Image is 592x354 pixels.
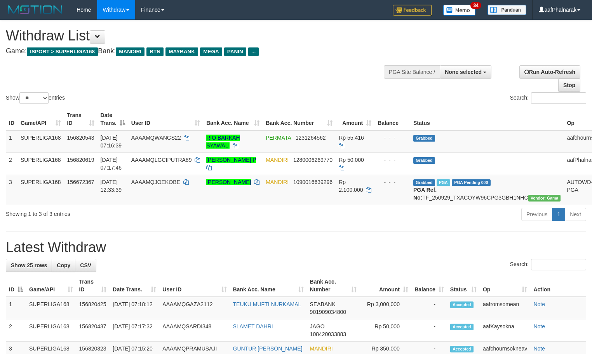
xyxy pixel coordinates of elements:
th: Bank Acc. Name: activate to sort column ascending [230,275,307,297]
span: Copy 108420033883 to clipboard [310,331,346,337]
label: Search: [510,259,586,270]
span: [DATE] 07:17:46 [101,157,122,171]
th: User ID: activate to sort column ascending [128,108,203,130]
h1: Latest Withdraw [6,240,586,255]
span: BTN [146,47,164,56]
td: 1 [6,297,26,319]
span: JAGO [310,323,325,329]
img: Button%20Memo.svg [443,5,476,16]
span: Rp 50.000 [339,157,364,163]
span: [DATE] 07:16:39 [101,135,122,149]
td: 156820425 [76,297,110,319]
td: Rp 50,000 [360,319,411,342]
span: Rp 2.100.000 [339,179,363,193]
b: PGA Ref. No: [413,187,437,201]
img: MOTION_logo.png [6,4,65,16]
span: MAYBANK [165,47,198,56]
select: Showentries [19,92,49,104]
th: Balance [374,108,410,130]
div: - - - [378,134,407,142]
img: panduan.png [488,5,526,15]
span: MANDIRI [310,345,333,352]
th: Status: activate to sort column ascending [447,275,480,297]
a: SLAMET DAHRI [233,323,273,329]
a: Note [533,323,545,329]
div: PGA Site Balance / [384,65,440,79]
th: Bank Acc. Name: activate to sort column ascending [203,108,263,130]
input: Search: [531,92,586,104]
th: Action [530,275,586,297]
td: 3 [6,175,17,205]
span: Copy 901909034800 to clipboard [310,309,346,315]
span: Copy 1231264562 to clipboard [296,135,326,141]
td: aafKaysokna [480,319,530,342]
a: 1 [552,208,565,221]
th: Amount: activate to sort column ascending [360,275,411,297]
span: Show 25 rows [11,262,47,268]
td: SUPERLIGA168 [17,130,64,153]
span: Rp 55.416 [339,135,364,141]
td: SUPERLIGA168 [26,297,76,319]
span: 34 [470,2,481,9]
td: - [411,297,447,319]
a: [PERSON_NAME] P [206,157,256,163]
span: Grabbed [413,135,435,142]
td: aafromsomean [480,297,530,319]
input: Search: [531,259,586,270]
span: AAAAMQWANGS22 [131,135,181,141]
span: None selected [445,69,482,75]
td: [DATE] 07:17:32 [110,319,159,342]
label: Show entries [6,92,65,104]
a: CSV [75,259,96,272]
a: Stop [558,79,580,92]
span: MANDIRI [116,47,145,56]
span: 156820543 [67,135,94,141]
span: PERMATA [266,135,291,141]
th: Trans ID: activate to sort column ascending [76,275,110,297]
td: SUPERLIGA168 [17,175,64,205]
span: AAAAMQLGCIPUTRA89 [131,157,192,163]
a: Copy [52,259,75,272]
td: AAAAMQSARDI348 [159,319,230,342]
td: SUPERLIGA168 [17,152,64,175]
span: MANDIRI [266,157,289,163]
span: PGA Pending [452,179,491,186]
a: Previous [521,208,552,221]
th: Game/API: activate to sort column ascending [26,275,76,297]
th: Status [410,108,564,130]
h4: Game: Bank: [6,47,387,55]
span: 156820619 [67,157,94,163]
button: None selected [440,65,491,79]
img: Feedback.jpg [393,5,432,16]
span: Accepted [450,346,474,352]
span: SEABANK [310,301,336,307]
div: - - - [378,178,407,186]
td: AAAAMQGAZA2112 [159,297,230,319]
span: Copy 1280006269770 to clipboard [293,157,333,163]
td: TF_250929_TXACOYW96CPG3GBH1NHC [410,175,564,205]
div: Showing 1 to 3 of 3 entries [6,207,241,218]
span: Accepted [450,324,474,330]
span: MANDIRI [266,179,289,185]
h1: Withdraw List [6,28,387,44]
td: - [411,319,447,342]
span: Grabbed [413,157,435,164]
th: Game/API: activate to sort column ascending [17,108,64,130]
td: SUPERLIGA168 [26,319,76,342]
a: Run Auto-Refresh [519,65,580,79]
label: Search: [510,92,586,104]
span: ... [248,47,259,56]
a: RIO BARKAH SYAWALI [206,135,240,149]
th: Amount: activate to sort column ascending [336,108,374,130]
a: TEUKU MUFTI NURKAMAL [233,301,301,307]
span: Vendor URL: https://trx31.1velocity.biz [528,195,561,202]
span: Accepted [450,301,474,308]
span: AAAAMQJOEKOBE [131,179,180,185]
th: User ID: activate to sort column ascending [159,275,230,297]
span: 156672367 [67,179,94,185]
div: - - - [378,156,407,164]
span: MEGA [200,47,222,56]
span: CSV [80,262,91,268]
td: 2 [6,319,26,342]
th: Bank Acc. Number: activate to sort column ascending [263,108,336,130]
